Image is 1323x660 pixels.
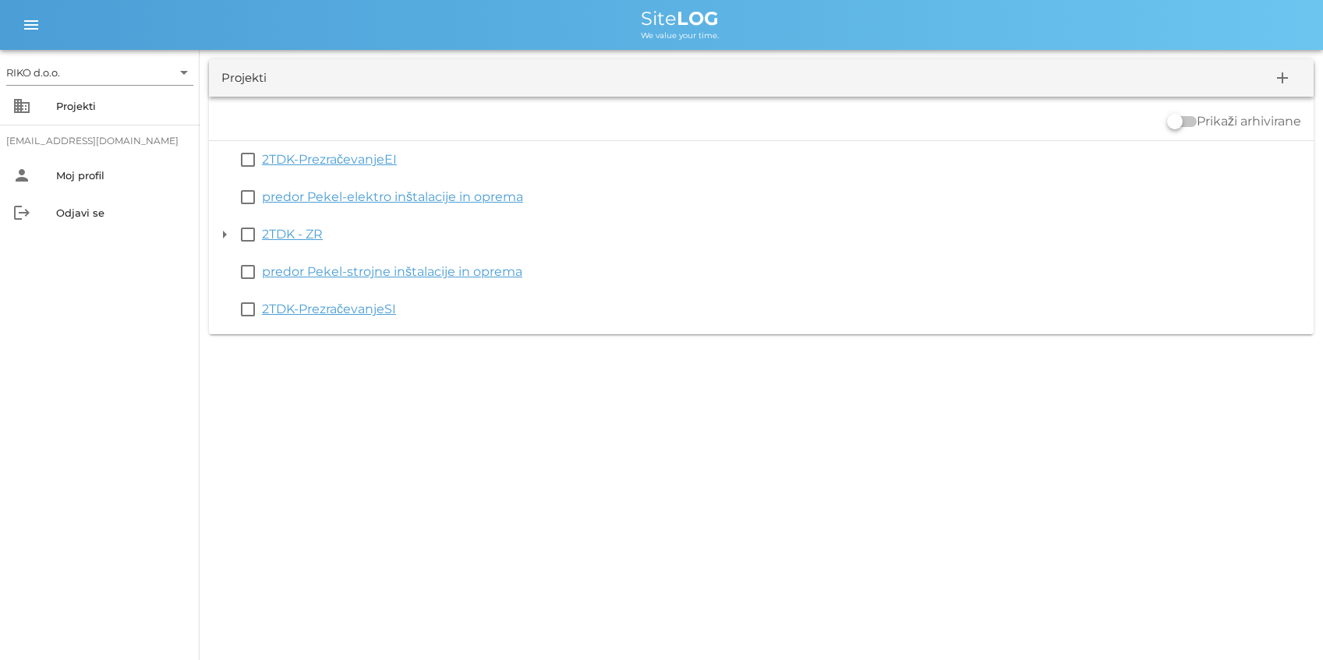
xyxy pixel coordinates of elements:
span: Site [641,7,719,30]
a: 2TDK - ZR [262,227,323,242]
iframe: Chat Widget [1245,585,1323,660]
button: check_box_outline_blank [239,263,257,281]
a: 2TDK-PrezračevanjeSI [262,302,396,316]
div: Moj profil [56,169,187,182]
i: add [1273,69,1292,87]
a: predor Pekel-elektro inštalacije in oprema [262,189,523,204]
button: check_box_outline_blank [239,150,257,169]
div: Pripomoček za klepet [1245,585,1323,660]
div: Projekti [221,69,267,87]
button: check_box_outline_blank [239,188,257,206]
a: predor Pekel-strojne inštalacije in oprema [262,264,522,279]
i: person [12,166,31,185]
div: RIKO d.o.o. [6,60,193,85]
i: business [12,97,31,115]
div: Odjavi se [56,206,187,219]
div: RIKO d.o.o. [6,65,60,79]
span: We value your time. [641,30,719,41]
b: LOG [677,7,719,30]
i: logout [12,203,31,222]
div: Projekti [56,100,187,112]
label: Prikaži arhivirane [1197,114,1301,129]
button: check_box_outline_blank [239,300,257,319]
a: 2TDK-PrezračevanjeEI [262,152,397,167]
i: arrow_drop_down [175,63,193,82]
button: check_box_outline_blank [239,225,257,244]
button: arrow_drop_down [215,225,234,244]
i: menu [22,16,41,34]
